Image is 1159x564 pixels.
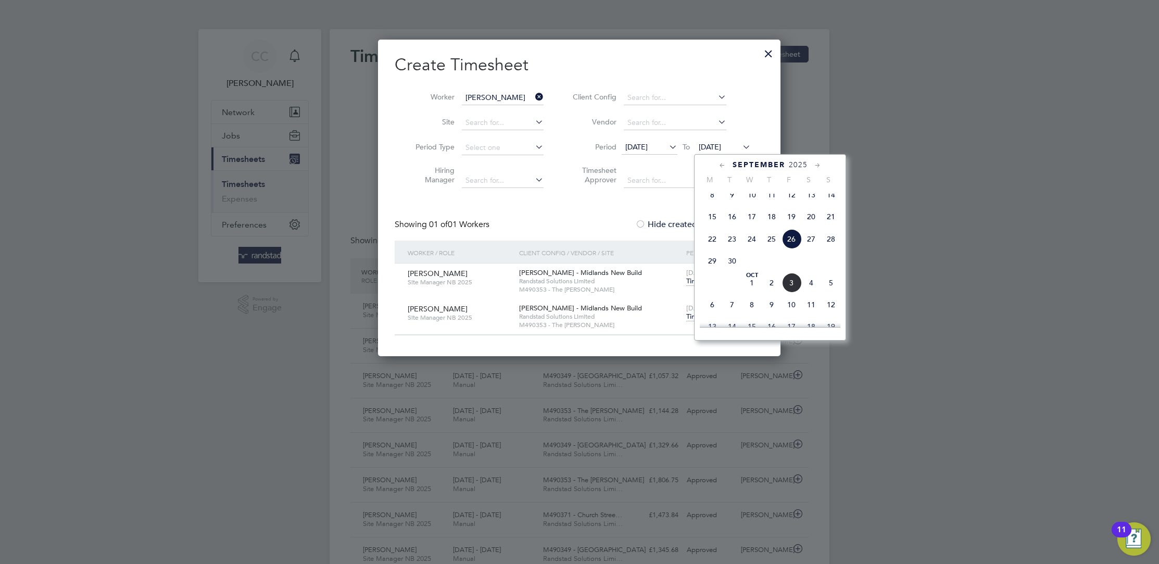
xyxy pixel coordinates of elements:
[1117,530,1126,543] div: 11
[782,295,801,315] span: 10
[742,185,762,205] span: 10
[519,268,642,277] span: [PERSON_NAME] - Midlands New Build
[408,314,511,322] span: Site Manager NB 2025
[395,219,492,230] div: Showing
[519,321,681,329] span: M490353 - The [PERSON_NAME]
[702,185,722,205] span: 8
[801,207,821,227] span: 20
[519,285,681,294] span: M490353 - The [PERSON_NAME]
[699,142,721,152] span: [DATE]
[635,219,741,230] label: Hide created timesheets
[782,229,801,249] span: 26
[821,229,841,249] span: 28
[570,92,616,102] label: Client Config
[821,273,841,293] span: 5
[686,268,734,277] span: [DATE] - [DATE]
[702,251,722,271] span: 29
[799,175,818,184] span: S
[762,229,782,249] span: 25
[625,142,648,152] span: [DATE]
[702,317,722,336] span: 13
[762,317,782,336] span: 16
[722,207,742,227] span: 16
[519,312,681,321] span: Randstad Solutions Limited
[762,295,782,315] span: 9
[801,317,821,336] span: 18
[801,229,821,249] span: 27
[821,317,841,336] span: 19
[408,304,468,314] span: [PERSON_NAME]
[405,241,516,265] div: Worker / Role
[702,229,722,249] span: 22
[462,173,544,188] input: Search for...
[408,166,455,184] label: Hiring Manager
[782,273,801,293] span: 3
[408,117,455,127] label: Site
[1117,522,1151,556] button: Open Resource Center, 11 new notifications
[429,219,448,230] span: 01 of
[801,295,821,315] span: 11
[818,175,838,184] span: S
[684,241,753,265] div: Period
[519,304,642,312] span: [PERSON_NAME] - Midlands New Build
[742,229,762,249] span: 24
[462,116,544,130] input: Search for...
[821,185,841,205] span: 14
[782,317,801,336] span: 17
[733,160,785,169] span: September
[624,91,726,105] input: Search for...
[779,175,799,184] span: F
[624,116,726,130] input: Search for...
[782,207,801,227] span: 19
[720,175,739,184] span: T
[429,219,489,230] span: 01 Workers
[742,273,762,278] span: Oct
[762,207,782,227] span: 18
[395,54,764,76] h2: Create Timesheet
[408,269,468,278] span: [PERSON_NAME]
[801,185,821,205] span: 13
[782,185,801,205] span: 12
[722,295,742,315] span: 7
[702,207,722,227] span: 15
[462,141,544,155] input: Select one
[408,142,455,152] label: Period Type
[742,295,762,315] span: 8
[722,251,742,271] span: 30
[516,241,684,265] div: Client Config / Vendor / Site
[759,175,779,184] span: T
[722,317,742,336] span: 14
[722,185,742,205] span: 9
[722,229,742,249] span: 23
[821,295,841,315] span: 12
[702,295,722,315] span: 6
[462,91,544,105] input: Search for...
[801,273,821,293] span: 4
[742,317,762,336] span: 15
[821,207,841,227] span: 21
[762,273,782,293] span: 2
[686,277,743,286] span: Timesheet created
[570,117,616,127] label: Vendor
[686,312,743,321] span: Timesheet created
[570,142,616,152] label: Period
[742,207,762,227] span: 17
[762,185,782,205] span: 11
[789,160,808,169] span: 2025
[624,173,726,188] input: Search for...
[700,175,720,184] span: M
[739,175,759,184] span: W
[570,166,616,184] label: Timesheet Approver
[408,92,455,102] label: Worker
[686,304,734,312] span: [DATE] - [DATE]
[679,140,693,154] span: To
[742,273,762,293] span: 1
[408,278,511,286] span: Site Manager NB 2025
[519,277,681,285] span: Randstad Solutions Limited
